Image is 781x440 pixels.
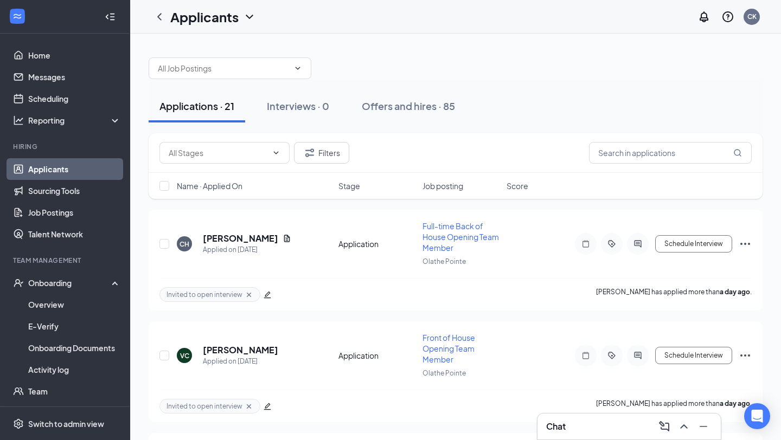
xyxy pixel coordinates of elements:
div: Reporting [28,115,121,126]
div: Open Intercom Messenger [744,403,770,429]
p: [PERSON_NAME] has applied more than . [596,399,752,413]
svg: ActiveChat [631,351,644,360]
div: Interviews · 0 [267,99,329,113]
svg: MagnifyingGlass [733,148,742,157]
button: ComposeMessage [656,418,673,435]
div: Application [338,238,416,249]
span: Olathe Pointe [422,257,466,266]
input: All Stages [169,147,267,159]
span: Front of House Opening Team Member [422,333,475,364]
svg: Settings [13,418,24,429]
div: CH [180,240,189,249]
button: Filter Filters [294,142,349,164]
svg: ChevronDown [272,148,280,157]
span: Invited to open interview [167,402,242,411]
svg: Cross [245,402,253,411]
input: All Job Postings [158,62,289,74]
div: Team Management [13,256,119,265]
button: Minimize [695,418,712,435]
div: Applications · 21 [159,99,234,113]
div: CK [747,12,757,21]
svg: ActiveTag [605,351,618,360]
a: Messages [28,66,121,88]
button: ChevronUp [675,418,693,435]
div: Onboarding [28,277,112,288]
svg: Note [579,240,592,248]
a: Documents [28,402,121,424]
a: E-Verify [28,315,121,337]
a: Onboarding Documents [28,337,121,359]
b: a day ago [720,399,750,407]
svg: ActiveChat [631,240,644,248]
span: Full-time Back of House Opening Team Member [422,221,499,253]
a: Applicants [28,158,121,180]
svg: ActiveTag [605,240,618,248]
input: Search in applications [589,142,752,164]
svg: ChevronUp [677,420,690,433]
button: Schedule Interview [655,347,732,364]
svg: Ellipses [739,349,752,362]
svg: Minimize [697,420,710,433]
svg: ChevronDown [243,10,256,23]
span: edit [264,403,271,410]
svg: Notifications [697,10,710,23]
h5: [PERSON_NAME] [203,232,278,244]
svg: Document [283,234,291,243]
svg: ChevronDown [293,64,302,73]
a: Home [28,44,121,66]
span: Olathe Pointe [422,369,466,377]
span: edit [264,291,271,299]
a: Activity log [28,359,121,380]
div: Offers and hires · 85 [362,99,455,113]
svg: Ellipses [739,237,752,250]
svg: Analysis [13,115,24,126]
div: VC [180,351,189,360]
div: Switch to admin view [28,418,104,429]
svg: Cross [245,290,253,299]
h5: [PERSON_NAME] [203,344,278,356]
div: Applied on [DATE] [203,244,291,255]
a: Team [28,380,121,402]
svg: Collapse [105,11,116,22]
div: Hiring [13,142,119,151]
span: Stage [338,180,360,191]
a: Talent Network [28,223,121,245]
svg: ComposeMessage [658,420,671,433]
a: Scheduling [28,88,121,109]
svg: UserCheck [13,277,24,288]
span: Name · Applied On [177,180,242,191]
svg: Filter [303,146,316,159]
b: a day ago [720,288,750,296]
h3: Chat [546,420,566,432]
a: Sourcing Tools [28,180,121,202]
svg: QuestionInfo [721,10,734,23]
svg: WorkstreamLogo [12,11,23,22]
h1: Applicants [170,8,239,26]
button: Schedule Interview [655,235,732,253]
p: [PERSON_NAME] has applied more than . [596,287,752,302]
svg: Note [579,351,592,360]
span: Job posting [422,180,463,191]
span: Score [507,180,528,191]
a: Overview [28,294,121,315]
svg: ChevronLeft [153,10,166,23]
span: Invited to open interview [167,290,242,299]
div: Applied on [DATE] [203,356,278,367]
div: Application [338,350,416,361]
a: Job Postings [28,202,121,223]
